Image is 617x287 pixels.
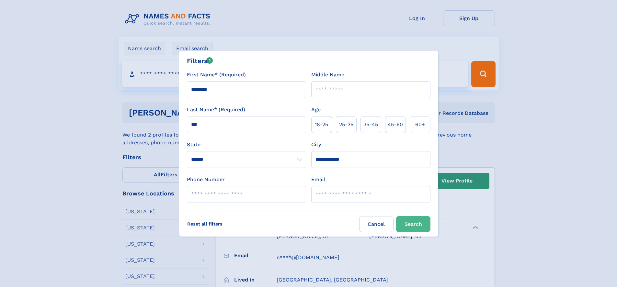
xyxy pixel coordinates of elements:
[363,121,378,128] span: 35‑45
[187,56,213,66] div: Filters
[183,216,227,232] label: Reset all filters
[315,121,328,128] span: 18‑25
[359,216,394,232] label: Cancel
[187,71,246,79] label: First Name* (Required)
[388,121,403,128] span: 45‑60
[187,106,245,114] label: Last Name* (Required)
[187,141,306,149] label: State
[311,71,344,79] label: Middle Name
[311,141,321,149] label: City
[311,176,325,183] label: Email
[311,106,321,114] label: Age
[339,121,353,128] span: 25‑35
[415,121,425,128] span: 60+
[187,176,225,183] label: Phone Number
[396,216,430,232] button: Search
